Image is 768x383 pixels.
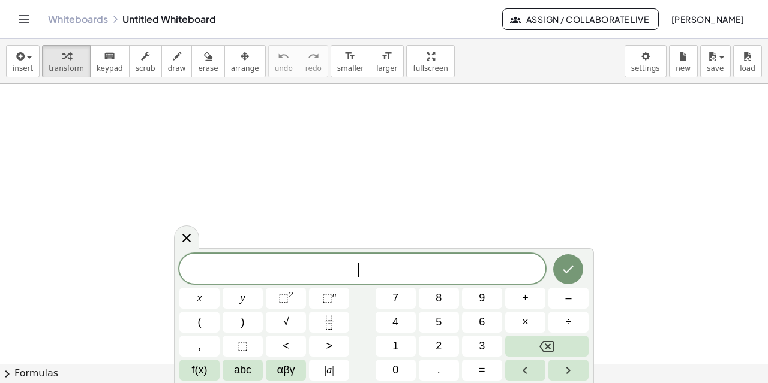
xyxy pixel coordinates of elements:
i: format_size [381,49,392,64]
button: ( [179,312,220,333]
span: erase [198,64,218,73]
span: insert [13,64,33,73]
span: abc [234,362,251,378]
button: 0 [376,360,416,381]
span: [PERSON_NAME] [671,14,744,25]
span: save [707,64,724,73]
button: Alphabet [223,360,263,381]
span: 1 [392,338,398,354]
button: keyboardkeypad [90,45,130,77]
button: transform [42,45,91,77]
button: undoundo [268,45,299,77]
span: f(x) [192,362,208,378]
span: | [325,364,327,376]
button: [PERSON_NAME] [661,8,754,30]
sup: n [332,290,337,299]
span: scrub [136,64,155,73]
button: 8 [419,288,459,309]
button: draw [161,45,193,77]
span: 5 [436,314,442,330]
i: undo [278,49,289,64]
span: fullscreen [413,64,448,73]
span: + [522,290,529,306]
a: Whiteboards [48,13,108,25]
span: ⬚ [278,292,289,304]
span: ​ [358,263,365,277]
button: save [700,45,731,77]
button: arrange [224,45,266,77]
button: Square root [266,312,306,333]
span: new [676,64,691,73]
span: = [479,362,485,378]
span: ⬚ [238,338,248,354]
button: fullscreen [406,45,454,77]
i: keyboard [104,49,115,64]
span: Assign / Collaborate Live [512,14,649,25]
span: 6 [479,314,485,330]
span: > [326,338,332,354]
span: settings [631,64,660,73]
span: x [197,290,202,306]
span: draw [168,64,186,73]
span: redo [305,64,322,73]
button: format_sizesmaller [331,45,370,77]
span: smaller [337,64,364,73]
span: 7 [392,290,398,306]
button: insert [6,45,40,77]
button: 6 [462,312,502,333]
span: ÷ [566,314,572,330]
button: 2 [419,336,459,357]
span: 4 [392,314,398,330]
button: Times [505,312,545,333]
span: ( [198,314,202,330]
button: Functions [179,360,220,381]
span: < [283,338,289,354]
button: Fraction [309,312,349,333]
button: Greek alphabet [266,360,306,381]
span: larger [376,64,397,73]
sup: 2 [289,290,293,299]
span: undo [275,64,293,73]
button: Assign / Collaborate Live [502,8,659,30]
button: Backspace [505,336,589,357]
span: , [198,338,201,354]
span: keypad [97,64,123,73]
span: load [740,64,755,73]
button: Placeholder [223,336,263,357]
span: 9 [479,290,485,306]
button: 7 [376,288,416,309]
span: – [565,290,571,306]
button: Absolute value [309,360,349,381]
span: | [332,364,334,376]
span: αβγ [277,362,295,378]
button: 1 [376,336,416,357]
button: Left arrow [505,360,545,381]
span: √ [283,314,289,330]
button: redoredo [299,45,328,77]
button: format_sizelarger [370,45,404,77]
button: settings [625,45,667,77]
button: 9 [462,288,502,309]
button: Less than [266,336,306,357]
button: load [733,45,762,77]
span: transform [49,64,84,73]
button: y [223,288,263,309]
i: format_size [344,49,356,64]
button: Divide [548,312,589,333]
span: 2 [436,338,442,354]
button: Done [553,254,583,284]
button: Squared [266,288,306,309]
span: a [325,362,334,378]
i: redo [308,49,319,64]
button: , [179,336,220,357]
button: x [179,288,220,309]
button: Right arrow [548,360,589,381]
button: Equals [462,360,502,381]
span: × [522,314,529,330]
button: Superscript [309,288,349,309]
button: Minus [548,288,589,309]
button: . [419,360,459,381]
span: 0 [392,362,398,378]
span: ⬚ [322,292,332,304]
span: . [437,362,440,378]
